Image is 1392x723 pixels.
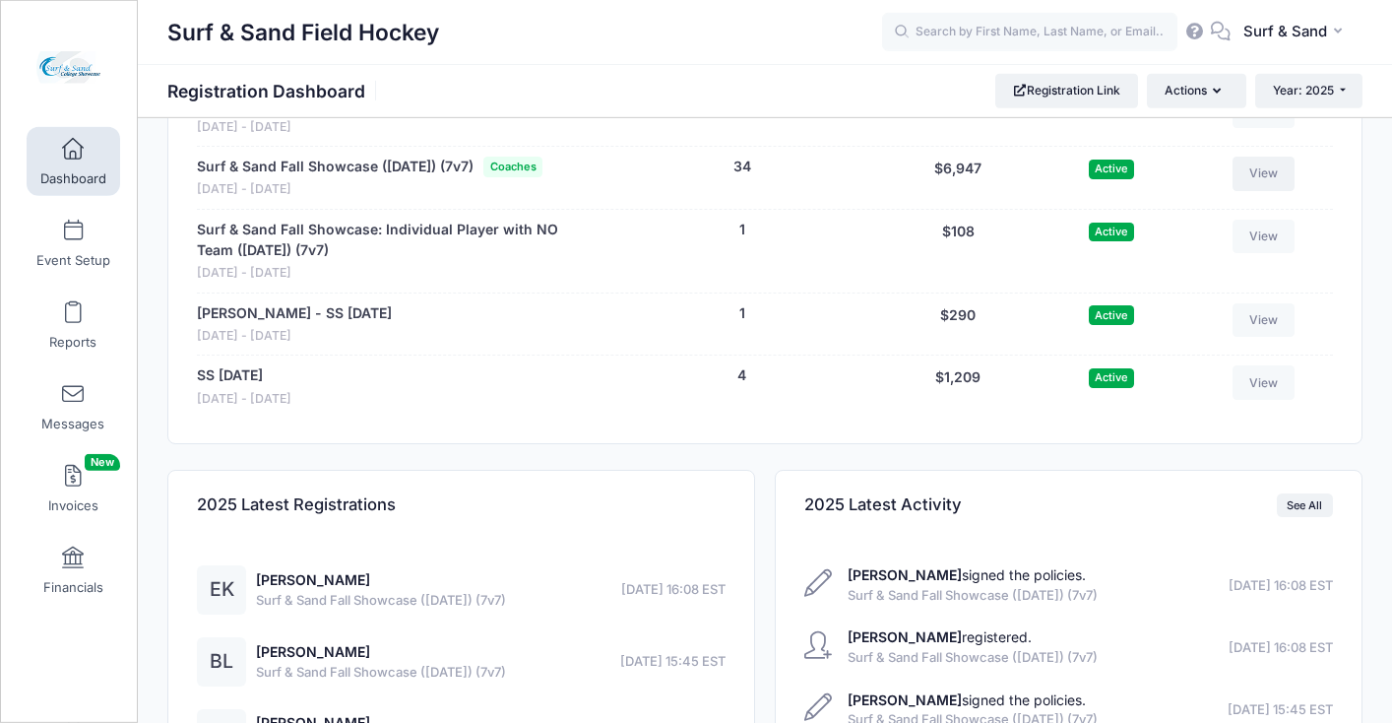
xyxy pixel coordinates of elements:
[197,637,246,687] div: BL
[167,81,382,101] h1: Registration Dashboard
[878,365,1037,408] div: $1,209
[167,10,439,55] h1: Surf & Sand Field Hockey
[197,582,246,599] a: EK
[27,209,120,278] a: Event Setup
[33,31,107,104] img: Surf & Sand Field Hockey
[739,220,745,240] button: 1
[27,127,120,196] a: Dashboard
[804,478,962,534] h4: 2025 Latest Activity
[1147,74,1245,107] button: Actions
[197,478,396,534] h4: 2025 Latest Registrations
[848,628,962,645] strong: [PERSON_NAME]
[197,157,474,177] a: Surf & Sand Fall Showcase ([DATE]) (7v7)
[43,579,103,596] span: Financials
[197,180,542,199] span: [DATE] - [DATE]
[882,13,1177,52] input: Search by First Name, Last Name, or Email...
[848,566,962,583] strong: [PERSON_NAME]
[197,220,597,261] a: Surf & Sand Fall Showcase: Individual Player with NO Team ([DATE]) (7v7)
[848,628,1032,645] a: [PERSON_NAME]registered.
[27,454,120,523] a: InvoicesNew
[197,654,246,671] a: BL
[197,327,392,346] span: [DATE] - [DATE]
[737,365,746,386] button: 4
[1231,10,1362,55] button: Surf & Sand
[848,566,1086,583] a: [PERSON_NAME]signed the policies.
[41,416,104,432] span: Messages
[256,571,370,588] a: [PERSON_NAME]
[1255,74,1362,107] button: Year: 2025
[1229,576,1333,596] span: [DATE] 16:08 EST
[1273,83,1334,98] span: Year: 2025
[848,586,1098,606] span: Surf & Sand Fall Showcase ([DATE]) (7v7)
[27,291,120,360] a: Reports
[1233,365,1296,399] a: View
[27,372,120,441] a: Messages
[848,648,1098,668] span: Surf & Sand Fall Showcase ([DATE]) (7v7)
[1229,638,1333,658] span: [DATE] 16:08 EST
[995,74,1138,107] a: Registration Link
[1089,368,1134,387] span: Active
[1,21,139,114] a: Surf & Sand Field Hockey
[878,157,1037,199] div: $6,947
[621,580,726,600] span: [DATE] 16:08 EST
[256,591,506,611] span: Surf & Sand Fall Showcase ([DATE]) (7v7)
[1089,160,1134,178] span: Active
[197,390,291,409] span: [DATE] - [DATE]
[1233,303,1296,337] a: View
[1233,157,1296,190] a: View
[620,652,726,672] span: [DATE] 15:45 EST
[1228,700,1333,720] span: [DATE] 15:45 EST
[1089,305,1134,324] span: Active
[1089,223,1134,241] span: Active
[197,264,597,283] span: [DATE] - [DATE]
[878,220,1037,283] div: $108
[36,252,110,269] span: Event Setup
[48,497,98,514] span: Invoices
[197,118,536,137] span: [DATE] - [DATE]
[483,157,542,177] span: Coaches
[878,303,1037,346] div: $290
[1277,493,1333,517] a: See All
[256,663,506,683] span: Surf & Sand Fall Showcase ([DATE]) (7v7)
[256,643,370,660] a: [PERSON_NAME]
[85,454,120,471] span: New
[27,536,120,605] a: Financials
[1233,220,1296,253] a: View
[197,365,263,386] a: SS [DATE]
[49,334,96,351] span: Reports
[848,691,962,708] strong: [PERSON_NAME]
[848,691,1086,708] a: [PERSON_NAME]signed the policies.
[40,170,106,187] span: Dashboard
[1243,21,1327,42] span: Surf & Sand
[733,157,751,177] button: 34
[197,303,392,324] a: [PERSON_NAME] - SS [DATE]
[739,303,745,324] button: 1
[197,565,246,615] div: EK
